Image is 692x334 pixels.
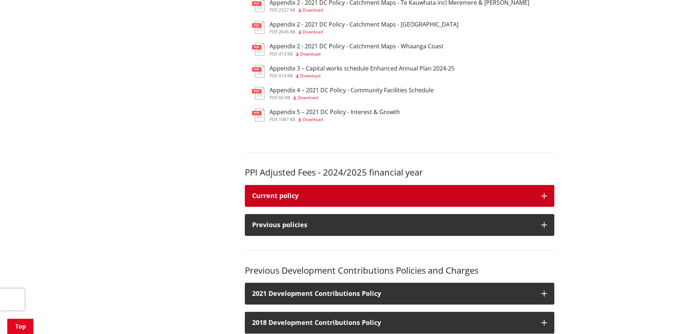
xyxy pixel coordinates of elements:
h3: Appendix 2 - 2021 DC Policy - Catchment Maps - [GEOGRAPHIC_DATA] [270,21,458,28]
h3: 2021 Development Contributions Policy [252,290,534,297]
div: , [270,96,434,100]
div: , [270,52,444,56]
span: Download [303,7,323,13]
span: pdf [270,51,278,57]
h3: Appendix 4 – 2021 DC Policy - Community Facilities Schedule [270,87,434,94]
img: document-pdf.svg [252,109,264,121]
img: document-pdf.svg [252,43,264,56]
div: , [270,74,454,78]
button: Current policy [245,185,554,207]
h3: 2018 Development Contributions Policy [252,319,534,326]
span: Download [303,116,323,122]
h3: Appendix 3 – Capital works schedule Enhanced Annual Plan 2024-25 [270,65,454,72]
h3: Previous Development Contributions Policies and Charges [245,265,554,276]
h3: PPI Adjusted Fees - 2024/2025 financial year [245,167,554,178]
span: pdf [270,7,278,13]
span: 1087 KB [279,116,295,122]
img: document-pdf.svg [252,65,264,78]
span: Download [300,73,320,79]
img: document-pdf.svg [252,21,264,34]
span: 2646 KB [279,29,295,35]
span: pdf [270,73,278,79]
span: Download [300,51,320,57]
a: Appendix 2 - 2021 DC Policy - Catchment Maps - [GEOGRAPHIC_DATA] pdf,2646 KB Download [252,21,458,34]
span: pdf [270,94,278,101]
button: 2021 Development Contributions Policy [245,283,554,305]
span: 2527 KB [279,7,295,13]
button: 2018 Development Contributions Policy [245,312,554,334]
img: document-pdf.svg [252,87,264,100]
span: Download [298,94,318,101]
span: 414 KB [279,73,293,79]
span: Download [303,29,323,35]
a: Top [7,319,33,334]
button: Previous policies [245,214,554,236]
h3: Appendix 5 – 2021 DC Policy - Interest & Growth [270,109,400,116]
a: Appendix 3 – Capital works schedule Enhanced Annual Plan 2024-25 pdf,414 KB Download [252,65,454,78]
a: Appendix 2 - 2021 DC Policy - Catchment Maps - Whaanga Coast pdf,413 KB Download [252,43,444,56]
div: , [270,30,458,34]
a: Appendix 4 – 2021 DC Policy - Community Facilities Schedule pdf,60 KB Download [252,87,434,100]
h3: Appendix 2 - 2021 DC Policy - Catchment Maps - Whaanga Coast [270,43,444,50]
div: Previous policies [252,221,534,229]
div: , [270,8,529,12]
a: Appendix 5 – 2021 DC Policy - Interest & Growth pdf,1087 KB Download [252,109,400,122]
div: Current policy [252,192,534,200]
span: 60 KB [279,94,290,101]
span: pdf [270,116,278,122]
iframe: Messenger Launcher [659,303,685,330]
span: 413 KB [279,51,293,57]
div: , [270,117,400,122]
span: pdf [270,29,278,35]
